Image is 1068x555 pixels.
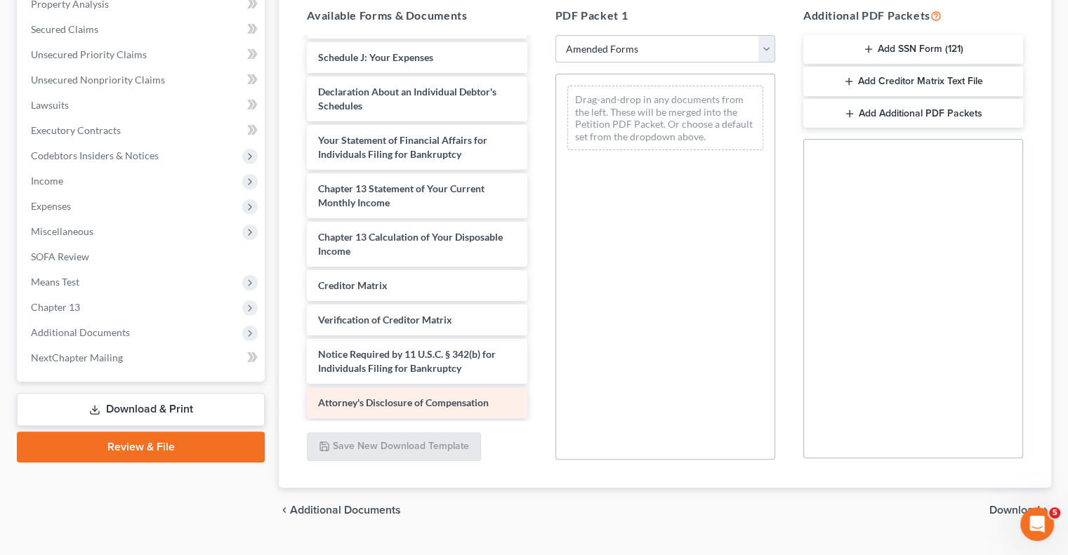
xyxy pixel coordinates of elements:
span: NextChapter Mailing [31,352,123,363]
span: Lawsuits [31,99,69,111]
button: Save New Download Template [307,432,481,462]
a: Secured Claims [20,17,265,42]
span: Executory Contracts [31,124,121,136]
h5: PDF Packet 1 [555,7,775,24]
span: Chapter 13 Calculation of Your Disposable Income [318,231,503,257]
span: Your Statement of Financial Affairs for Individuals Filing for Bankruptcy [318,134,487,160]
span: Miscellaneous [31,225,93,237]
span: Chapter 13 [31,301,80,313]
span: 5 [1049,507,1060,519]
a: Unsecured Priority Claims [20,42,265,67]
i: chevron_left [279,504,290,516]
span: Secured Claims [31,23,98,35]
span: Expenses [31,200,71,212]
a: SOFA Review [20,244,265,269]
span: Verification of Creditor Matrix [318,314,452,326]
h5: Additional PDF Packets [803,7,1023,24]
span: Schedule J: Your Expenses [318,51,433,63]
span: Declaration About an Individual Debtor's Schedules [318,86,496,112]
button: Add Additional PDF Packets [803,99,1023,128]
button: Add SSN Form (121) [803,35,1023,65]
a: NextChapter Mailing [20,345,265,370]
a: Unsecured Nonpriority Claims [20,67,265,93]
span: Attorney's Disclosure of Compensation [318,396,489,408]
iframe: Intercom live chat [1020,507,1054,541]
span: Chapter 13 Statement of Your Current Monthly Income [318,182,484,208]
span: Means Test [31,276,79,288]
span: Download [989,504,1040,516]
button: Add Creditor Matrix Text File [803,67,1023,96]
span: Codebtors Insiders & Notices [31,149,159,161]
span: Additional Documents [31,326,130,338]
span: Notice Required by 11 U.S.C. § 342(b) for Individuals Filing for Bankruptcy [318,348,496,374]
span: Unsecured Priority Claims [31,48,147,60]
a: Executory Contracts [20,118,265,143]
div: Drag-and-drop in any documents from the left. These will be merged into the Petition PDF Packet. ... [567,86,763,150]
a: Lawsuits [20,93,265,118]
button: Download chevron_right [989,504,1051,516]
span: Income [31,175,63,187]
a: Review & File [17,432,265,462]
span: SOFA Review [31,250,89,262]
a: Download & Print [17,393,265,426]
h5: Available Forms & Documents [307,7,527,24]
span: Additional Documents [290,504,401,516]
a: chevron_left Additional Documents [279,504,401,516]
span: Creditor Matrix [318,279,388,291]
span: Unsecured Nonpriority Claims [31,74,165,86]
i: chevron_right [1040,504,1051,516]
